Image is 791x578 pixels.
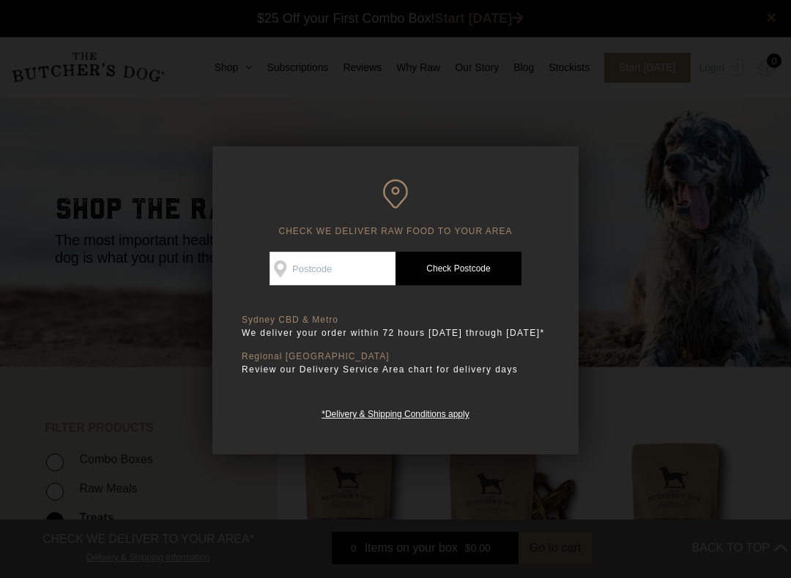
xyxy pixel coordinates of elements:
[270,252,395,285] input: Postcode
[395,252,521,285] a: Check Postcode
[322,405,469,419] a: *Delivery & Shipping Conditions apply
[242,179,549,237] h6: CHECK WE DELIVER RAW FOOD TO YOUR AREA
[242,362,549,377] p: Review our Delivery Service Area chart for delivery days
[242,351,549,362] p: Regional [GEOGRAPHIC_DATA]
[242,326,549,340] p: We deliver your order within 72 hours [DATE] through [DATE]*
[242,315,549,326] p: Sydney CBD & Metro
